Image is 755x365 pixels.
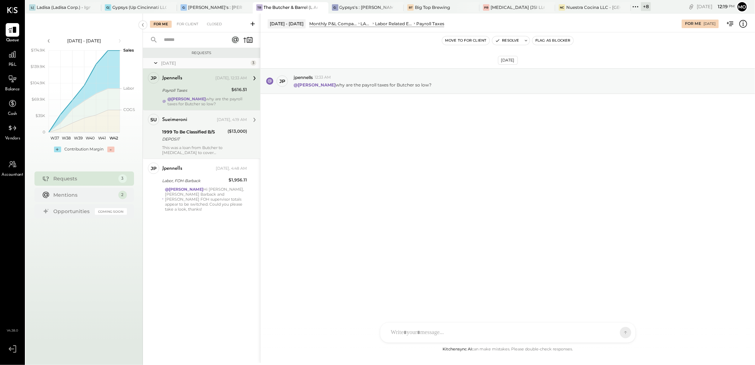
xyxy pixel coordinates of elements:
div: Nuestra Cocina LLC - [GEOGRAPHIC_DATA] [566,4,620,10]
div: [DATE] [161,60,249,66]
div: [DATE] [697,3,735,10]
div: + [54,147,61,152]
a: Accountant [0,158,25,178]
span: Balance [5,86,20,93]
div: su [150,116,157,123]
text: Sales [123,48,134,53]
span: jpennells [294,74,313,80]
button: Resolve [492,36,522,45]
div: ($13,000) [227,128,247,135]
strong: @[PERSON_NAME] [294,82,336,88]
div: For Client [173,21,202,28]
div: copy link [688,3,695,10]
div: - [107,147,114,152]
div: 2 [118,191,127,199]
text: $69.9K [32,97,45,102]
span: P&L [9,62,17,68]
div: Requests [146,51,257,55]
div: G( [105,4,111,11]
div: 3 [118,174,127,183]
div: PB [483,4,489,11]
span: Cash [8,111,17,117]
div: G: [332,4,338,11]
div: [DATE] - [DATE] [268,19,306,28]
div: Gypsys (Up Cincinnati LLC) - Ignite [112,4,166,10]
a: Cash [0,97,25,117]
div: why are the payroll taxes for Butcher so low? [168,96,247,106]
text: COGS [123,107,135,112]
span: 12:33 AM [315,75,331,80]
span: Vendors [5,136,20,142]
div: Hi [PERSON_NAME], [PERSON_NAME] Barback and [PERSON_NAME] FOH supervisor totals appear to be swit... [165,187,247,212]
div: [DATE], 4:48 AM [216,166,247,171]
div: jp [151,165,156,172]
div: $616.51 [231,86,247,93]
div: 1999 To Be Classified B/S [162,128,225,136]
div: Monthly P&L Comparison [309,21,357,27]
button: Move to for client [442,36,489,45]
button: Mo [737,1,748,12]
div: [DATE], 4:19 AM [217,117,247,123]
div: $1,956.11 [229,176,247,184]
div: Ladisa (Ladisa Corp.) - Ignite [37,4,91,10]
text: W40 [86,136,95,141]
div: LABOR [361,21,372,27]
text: Labor [123,86,134,91]
span: Accountant [2,172,23,178]
div: BT [407,4,414,11]
div: jpennells [162,75,182,82]
div: Requests [54,175,115,182]
div: Opportunities [54,208,91,215]
div: Big Top Brewing [415,4,450,10]
text: W39 [74,136,82,141]
text: W38 [62,136,71,141]
text: 0 [43,129,45,134]
div: Gypsys's : [PERSON_NAME] on the levee [339,4,393,10]
div: Payroll Taxes [416,21,444,27]
div: [MEDICAL_DATA] (JSI LLC) - Ignite [491,4,545,10]
div: This was a loan from Butcher to [MEDICAL_DATA] to cover overhead/expenses - I believe Butcher owe... [162,145,247,155]
div: jp [151,75,156,81]
a: Balance [0,72,25,93]
div: The Butcher & Barrel (L Argento LLC) - [GEOGRAPHIC_DATA] [264,4,318,10]
div: For Me [685,21,701,27]
div: + 8 [641,2,651,11]
div: [DATE] - [DATE] [54,38,114,44]
div: Mentions [54,191,115,199]
div: sueimeroni [162,116,187,123]
text: W41 [98,136,106,141]
a: Vendors [0,121,25,142]
text: $139.9K [31,64,45,69]
div: Payroll Taxes [162,87,229,94]
div: [DATE] [498,56,518,65]
div: Contribution Margin [65,147,104,152]
a: P&L [0,48,25,68]
div: [DATE] [703,21,716,26]
text: $35K [36,113,45,118]
strong: @[PERSON_NAME] [165,187,203,192]
a: Queue [0,23,25,44]
text: $104.9K [30,80,45,85]
span: Queue [6,37,19,44]
div: L( [29,4,36,11]
div: Closed [203,21,225,28]
text: W42 [109,136,118,141]
p: why are the payroll taxes for Butcher so low? [294,82,432,88]
div: Labor, FOH-Barback [162,177,226,184]
div: jpennells [162,165,182,172]
div: DEPOSIT [162,136,225,143]
div: NC [559,4,565,11]
div: For Me [150,21,172,28]
button: Flag as Blocker [532,36,573,45]
div: [DATE], 12:33 AM [215,75,247,81]
text: W37 [50,136,59,141]
div: Coming Soon [95,208,127,215]
text: $174.9K [31,48,45,53]
div: G: [181,4,187,11]
div: [PERSON_NAME]'s : [PERSON_NAME]'s [188,4,242,10]
strong: @[PERSON_NAME] [168,96,206,101]
div: jp [279,78,285,85]
div: Labor Related Expenses [375,21,413,27]
div: TB [256,4,263,11]
div: 3 [251,60,256,66]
